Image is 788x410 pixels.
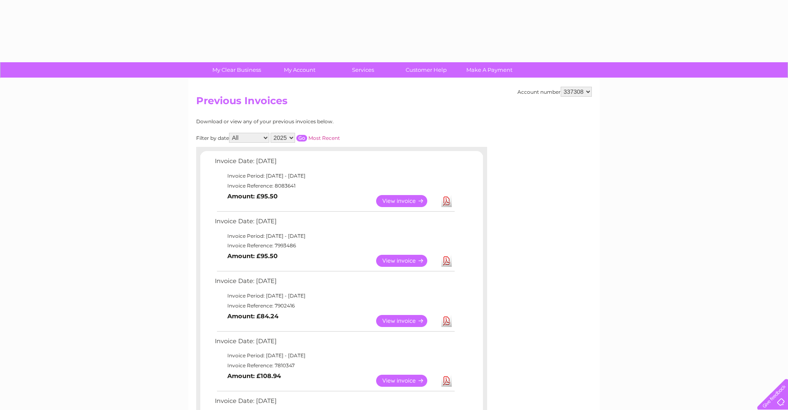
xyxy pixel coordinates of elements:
a: Download [441,195,452,207]
a: My Clear Business [202,62,271,78]
a: View [376,375,437,387]
a: Most Recent [308,135,340,141]
a: View [376,255,437,267]
td: Invoice Period: [DATE] - [DATE] [213,351,456,361]
a: View [376,195,437,207]
b: Amount: £95.50 [227,193,278,200]
td: Invoice Date: [DATE] [213,276,456,291]
td: Invoice Reference: 7993486 [213,241,456,251]
a: Make A Payment [455,62,524,78]
a: Services [329,62,397,78]
h2: Previous Invoices [196,95,592,111]
a: Download [441,315,452,327]
div: Filter by date [196,133,414,143]
td: Invoice Period: [DATE] - [DATE] [213,171,456,181]
div: Download or view any of your previous invoices below. [196,119,414,124]
td: Invoice Period: [DATE] - [DATE] [213,231,456,241]
td: Invoice Period: [DATE] - [DATE] [213,291,456,301]
td: Invoice Date: [DATE] [213,156,456,171]
a: My Account [266,62,334,78]
b: Amount: £108.94 [227,372,281,380]
div: Account number [517,87,592,97]
a: Download [441,375,452,387]
td: Invoice Reference: 7810347 [213,361,456,371]
a: View [376,315,437,327]
b: Amount: £95.50 [227,252,278,260]
td: Invoice Date: [DATE] [213,336,456,351]
td: Invoice Date: [DATE] [213,216,456,231]
a: Download [441,255,452,267]
td: Invoice Reference: 8083641 [213,181,456,191]
td: Invoice Reference: 7902416 [213,301,456,311]
a: Customer Help [392,62,460,78]
b: Amount: £84.24 [227,312,278,320]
